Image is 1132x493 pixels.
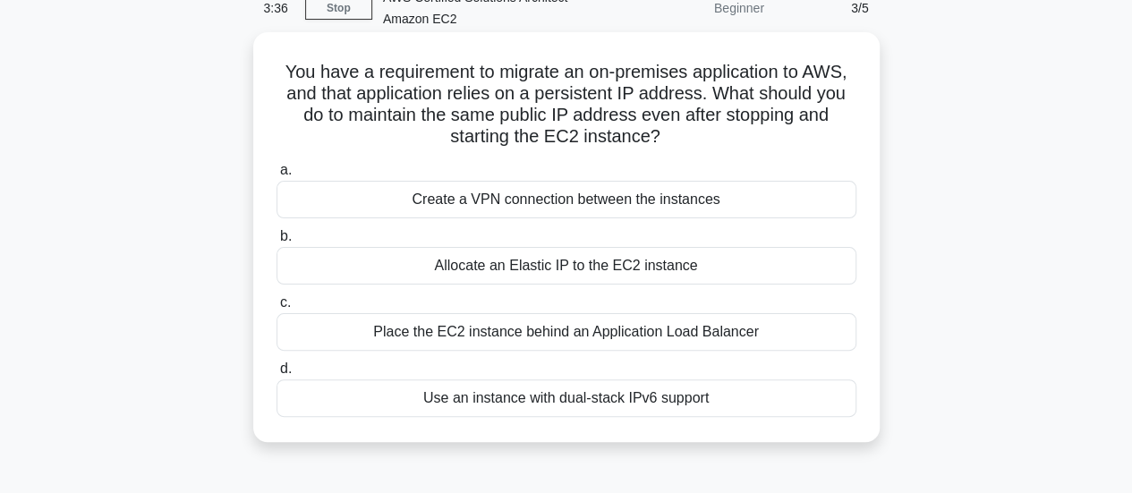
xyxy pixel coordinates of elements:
[280,228,292,243] span: b.
[280,361,292,376] span: d.
[280,294,291,310] span: c.
[277,313,856,351] div: Place the EC2 instance behind an Application Load Balancer
[280,162,292,177] span: a.
[277,181,856,218] div: Create a VPN connection between the instances
[277,379,856,417] div: Use an instance with dual-stack IPv6 support
[277,247,856,285] div: Allocate an Elastic IP to the EC2 instance
[275,61,858,149] h5: You have a requirement to migrate an on-premises application to AWS, and that application relies ...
